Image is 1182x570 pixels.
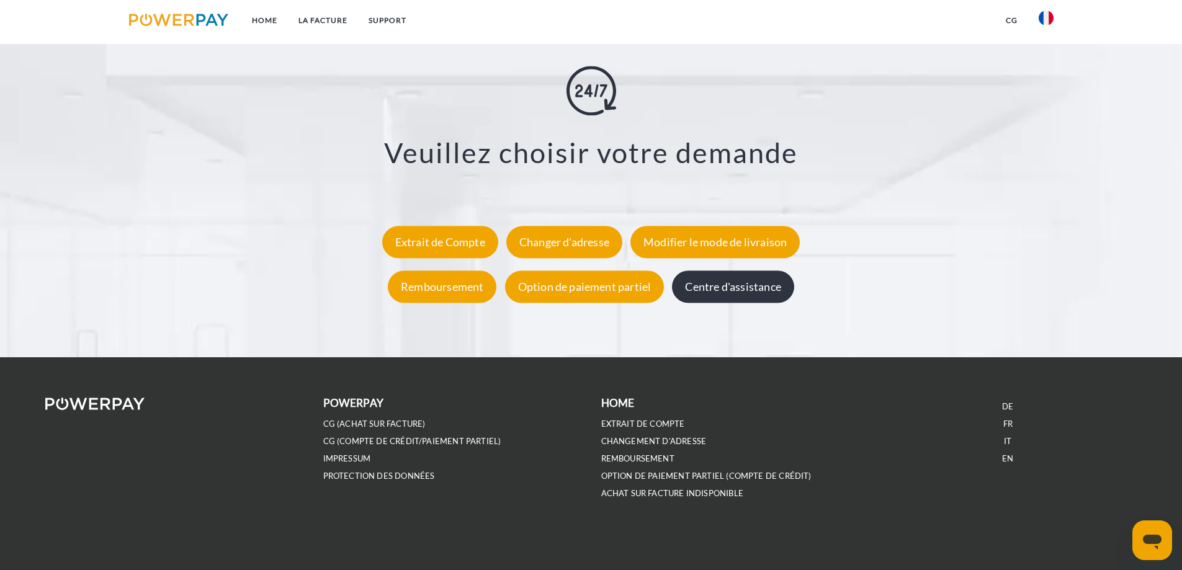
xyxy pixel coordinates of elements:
img: logo-powerpay-white.svg [45,398,145,410]
div: Remboursement [388,270,496,303]
a: CG (Compte de crédit/paiement partiel) [323,436,501,447]
a: OPTION DE PAIEMENT PARTIEL (Compte de crédit) [601,471,812,481]
a: Home [241,9,288,32]
a: IMPRESSUM [323,453,371,464]
a: Option de paiement partiel [502,280,668,293]
a: EN [1002,453,1013,464]
b: POWERPAY [323,396,383,409]
a: FR [1003,419,1013,429]
a: REMBOURSEMENT [601,453,674,464]
a: Remboursement [385,280,499,293]
img: online-shopping.svg [566,66,616,116]
h3: Veuillez choisir votre demande [74,136,1108,171]
a: Changement d'adresse [601,436,707,447]
div: Changer d'adresse [506,226,622,258]
a: DE [1002,401,1013,412]
img: fr [1039,11,1054,25]
a: Modifier le mode de livraison [627,235,803,249]
a: Changer d'adresse [503,235,625,249]
a: Support [358,9,417,32]
a: EXTRAIT DE COMPTE [601,419,685,429]
div: Centre d'assistance [672,270,794,303]
div: Extrait de Compte [382,226,498,258]
b: Home [601,396,635,409]
a: PROTECTION DES DONNÉES [323,471,435,481]
div: Modifier le mode de livraison [630,226,800,258]
div: Option de paiement partiel [505,270,665,303]
a: Extrait de Compte [379,235,501,249]
iframe: Bouton de lancement de la fenêtre de messagerie [1132,520,1172,560]
a: LA FACTURE [288,9,358,32]
a: ACHAT SUR FACTURE INDISPONIBLE [601,488,743,499]
img: logo-powerpay.svg [129,14,229,26]
a: IT [1004,436,1011,447]
a: CG [995,9,1028,32]
a: Centre d'assistance [669,280,797,293]
a: CG (achat sur facture) [323,419,426,429]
